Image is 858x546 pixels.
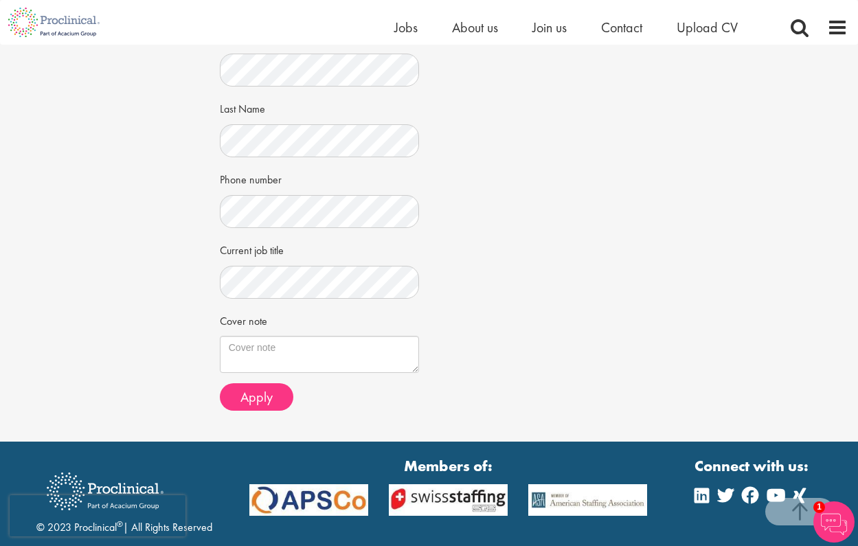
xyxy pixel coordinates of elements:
[10,495,185,536] iframe: reCAPTCHA
[220,97,265,117] label: Last Name
[695,455,811,477] strong: Connect with us:
[394,19,418,36] a: Jobs
[220,168,282,188] label: Phone number
[220,383,293,411] button: Apply
[532,19,567,36] a: Join us
[239,484,379,516] img: APSCo
[240,388,273,406] span: Apply
[220,238,284,259] label: Current job title
[518,484,657,516] img: APSCo
[249,455,648,477] strong: Members of:
[36,463,174,520] img: Proclinical Recruitment
[379,484,518,516] img: APSCo
[36,462,212,536] div: © 2023 Proclinical | All Rights Reserved
[601,19,642,36] a: Contact
[813,501,825,513] span: 1
[220,309,267,330] label: Cover note
[813,501,855,543] img: Chatbot
[452,19,498,36] a: About us
[677,19,738,36] a: Upload CV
